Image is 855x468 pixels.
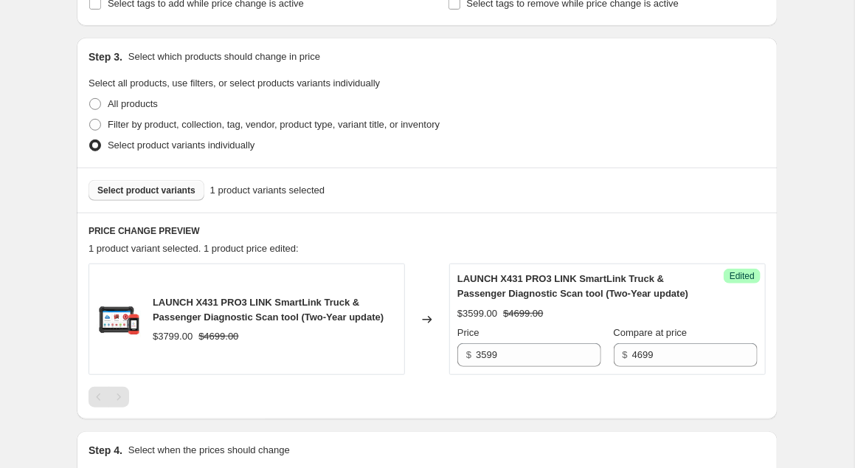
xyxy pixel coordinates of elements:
[97,297,141,342] img: 20250617-155250_80x.jpg
[153,297,384,323] span: LAUNCH X431 PRO3 LINK SmartLink Truck & Passenger Diagnostic Scan tool (Two-Year update)
[153,331,193,342] span: $3799.00
[108,98,158,109] span: All products
[89,49,122,64] h2: Step 3.
[198,331,238,342] span: $4699.00
[108,119,440,130] span: Filter by product, collection, tag, vendor, product type, variant title, or inventory
[89,387,129,407] nav: Pagination
[503,308,543,319] span: $4699.00
[457,327,480,338] span: Price
[89,243,299,254] span: 1 product variant selected. 1 product price edited:
[457,308,497,319] span: $3599.00
[128,443,290,458] p: Select when the prices should change
[89,78,380,89] span: Select all products, use filters, or select products variants individually
[623,349,628,360] span: $
[89,225,766,237] h6: PRICE CHANGE PREVIEW
[97,185,195,196] span: Select product variants
[730,270,755,282] span: Edited
[89,443,122,458] h2: Step 4.
[210,183,325,198] span: 1 product variants selected
[614,327,688,338] span: Compare at price
[457,273,688,299] span: LAUNCH X431 PRO3 LINK SmartLink Truck & Passenger Diagnostic Scan tool (Two-Year update)
[108,140,255,151] span: Select product variants individually
[128,49,320,64] p: Select which products should change in price
[89,180,204,201] button: Select product variants
[466,349,471,360] span: $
